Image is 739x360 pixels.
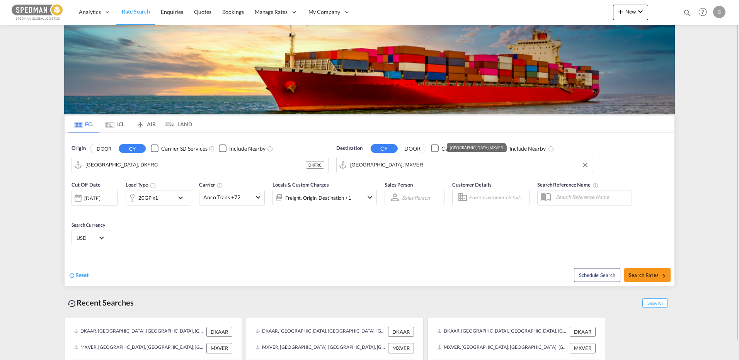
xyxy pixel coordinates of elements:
[84,195,100,202] div: [DATE]
[272,190,377,205] div: Freight Origin Destination Factory Stuffingicon-chevron-down
[68,272,75,279] md-icon: icon-refresh
[138,192,158,203] div: 20GP x1
[552,191,632,203] input: Search Reference Name
[65,133,674,286] div: Origin DOOR CY Checkbox No InkUnchecked: Search for CY (Container Yard) services for all selected...
[161,145,207,153] div: Carrier SD Services
[616,8,645,15] span: New
[74,327,204,337] div: DKAAR, Aarhus, Denmark, Northern Europe, Europe
[206,343,232,353] div: MXVER
[713,6,725,18] div: S
[72,182,100,188] span: Cut Off Date
[336,144,363,152] span: Destination
[68,271,89,280] div: icon-refreshReset
[68,115,99,132] md-tab-item: FCL
[72,190,118,206] div: [DATE]
[537,182,599,188] span: Search Reference Name
[574,268,620,282] button: Note: By default Schedule search will only considerorigin ports, destination ports and cut off da...
[72,144,85,152] span: Origin
[593,182,599,188] md-icon: Your search will be saved by the below given name
[308,8,340,16] span: My Company
[222,8,244,15] span: Bookings
[194,8,211,15] span: Quotes
[696,5,709,19] span: Help
[388,343,414,353] div: MXVER
[85,159,306,171] input: Search by Port
[683,8,691,20] div: icon-magnify
[499,144,546,153] md-checkbox: Checkbox No Ink
[255,327,386,337] div: DKAAR, Aarhus, Denmark, Northern Europe, Europe
[385,182,413,188] span: Sales Person
[151,144,207,153] md-checkbox: Checkbox No Ink
[570,343,596,353] div: MXVER
[209,146,215,152] md-icon: Unchecked: Search for CY (Container Yard) services for all selected carriers.Checked : Search for...
[613,5,648,20] button: icon-plus 400-fgNewicon-chevron-down
[579,159,591,171] button: Clear Input
[624,268,671,282] button: Search Ratesicon-arrow-right
[636,7,645,16] md-icon: icon-chevron-down
[90,144,117,153] button: DOOR
[229,145,266,153] div: Include Nearby
[79,8,101,16] span: Analytics
[267,146,273,152] md-icon: Unchecked: Ignores neighbouring ports when fetching rates.Checked : Includes neighbouring ports w...
[371,144,398,153] button: CY
[350,159,589,171] input: Search by Port
[136,120,145,126] md-icon: icon-airplane
[441,145,487,153] div: Carrier SD Services
[67,299,77,308] md-icon: icon-backup-restore
[72,222,105,228] span: Search Currency
[272,182,329,188] span: Locals & Custom Charges
[255,343,386,353] div: MXVER, Veracruz, Mexico, Mexico & Central America, Americas
[629,272,666,278] span: Search Rates
[176,193,189,202] md-icon: icon-chevron-down
[437,327,568,337] div: DKAAR, Aarhus, Denmark, Northern Europe, Europe
[431,144,487,153] md-checkbox: Checkbox No Ink
[401,192,431,203] md-select: Sales Person
[616,7,625,16] md-icon: icon-plus 400-fg
[72,157,328,173] md-input-container: Fredericia, DKFRC
[388,327,414,337] div: DKAAR
[661,273,666,278] md-icon: icon-arrow-right
[548,146,554,152] md-icon: Unchecked: Ignores neighbouring ports when fetching rates.Checked : Includes neighbouring ports w...
[74,343,204,353] div: MXVER, Veracruz, Mexico, Mexico & Central America, Americas
[72,205,77,216] md-datepicker: Select
[64,25,675,114] img: LCL+%26+FCL+BACKGROUND.png
[399,144,426,153] button: DOOR
[203,194,254,201] span: Anco Trans +72
[450,143,503,152] div: [GEOGRAPHIC_DATA], MXVER
[126,182,156,188] span: Load Type
[68,115,192,132] md-pagination-wrapper: Use the left and right arrow keys to navigate between tabs
[119,144,146,153] button: CY
[642,298,668,308] span: Show All
[437,343,568,353] div: MXVER, Veracruz, Mexico, Mexico & Central America, Americas
[365,193,375,202] md-icon: icon-chevron-down
[285,192,351,203] div: Freight Origin Destination Factory Stuffing
[150,182,156,188] md-icon: icon-information-outline
[696,5,713,19] div: Help
[122,8,150,15] span: Rate Search
[64,294,137,311] div: Recent Searches
[77,234,98,241] span: USD
[206,327,232,337] div: DKAAR
[161,8,183,15] span: Enquiries
[217,182,223,188] md-icon: The selected Trucker/Carrierwill be displayed in the rate results If the rates are from another f...
[12,3,64,21] img: c12ca350ff1b11efb6b291369744d907.png
[337,157,593,173] md-input-container: Veracruz, MXVER
[509,145,546,153] div: Include Nearby
[219,144,266,153] md-checkbox: Checkbox No Ink
[75,272,89,278] span: Reset
[570,327,596,337] div: DKAAR
[306,161,324,169] div: DKFRC
[126,190,191,205] div: 20GP x1icon-chevron-down
[469,192,527,203] input: Enter Customer Details
[76,232,106,243] md-select: Select Currency: $ USDUnited States Dollar
[99,115,130,132] md-tab-item: LCL
[683,8,691,17] md-icon: icon-magnify
[130,115,161,132] md-tab-item: AIR
[161,115,192,132] md-tab-item: LAND
[199,182,223,188] span: Carrier
[255,8,288,16] span: Manage Rates
[452,182,491,188] span: Customer Details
